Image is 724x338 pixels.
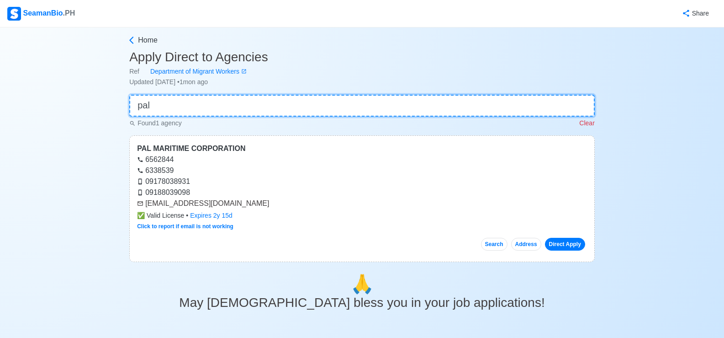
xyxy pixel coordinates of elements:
[129,118,182,128] p: Found 1 agency
[129,295,595,311] h3: May [DEMOGRAPHIC_DATA] bless you in your job applications!
[137,211,184,220] span: Valid License
[351,274,374,294] span: pray
[579,118,594,128] p: Clear
[137,212,145,219] span: check
[673,5,717,22] button: Share
[137,143,587,154] div: PAL MARITIME CORPORATION
[190,211,233,220] div: Expires 2y 15d
[137,166,174,174] a: 6338539
[137,223,233,230] a: Click to report if email is not working
[7,7,21,21] img: Logo
[129,67,595,76] div: Ref
[129,49,595,65] h3: Apply Direct to Agencies
[129,95,595,117] input: 👉 Quick Search
[129,78,208,86] span: Updated [DATE] • 1mon ago
[511,238,541,251] button: Address
[137,177,190,185] a: 09178038931
[139,67,247,76] a: Department of Migrant Workers
[137,198,587,209] div: [EMAIL_ADDRESS][DOMAIN_NAME]
[137,211,587,220] div: •
[139,67,241,76] div: Department of Migrant Workers
[7,7,75,21] div: SeamanBio
[481,238,507,251] button: Search
[138,35,158,46] span: Home
[127,35,595,46] a: Home
[137,156,174,163] a: 6562844
[63,9,75,17] span: .PH
[545,238,585,251] a: Direct Apply
[137,188,190,196] a: 09188039098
